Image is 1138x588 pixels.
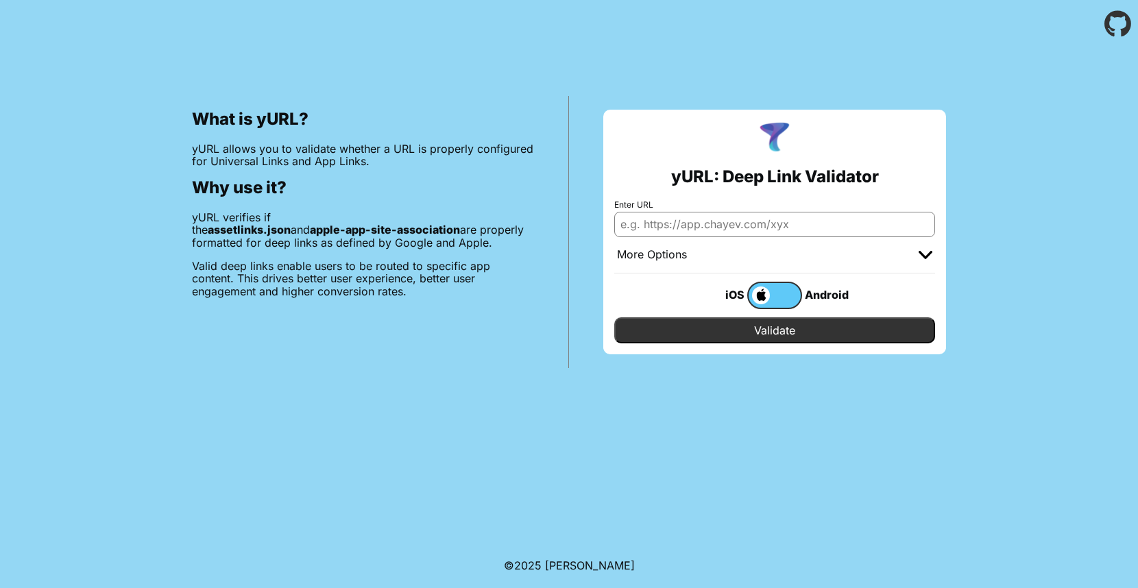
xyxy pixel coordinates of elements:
input: e.g. https://app.chayev.com/xyx [614,212,935,236]
footer: © [504,543,635,588]
b: apple-app-site-association [310,223,460,236]
div: iOS [692,286,747,304]
span: 2025 [514,559,542,572]
a: Michael Ibragimchayev's Personal Site [545,559,635,572]
p: yURL verifies if the and are properly formatted for deep links as defined by Google and Apple. [192,211,534,249]
p: yURL allows you to validate whether a URL is properly configured for Universal Links and App Links. [192,143,534,168]
h2: Why use it? [192,178,534,197]
b: assetlinks.json [208,223,291,236]
div: More Options [617,248,687,262]
input: Validate [614,317,935,343]
p: Valid deep links enable users to be routed to specific app content. This drives better user exper... [192,260,534,297]
img: yURL Logo [757,121,792,156]
h2: yURL: Deep Link Validator [671,167,879,186]
label: Enter URL [614,200,935,210]
div: Android [802,286,857,304]
h2: What is yURL? [192,110,534,129]
img: chevron [919,251,932,259]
